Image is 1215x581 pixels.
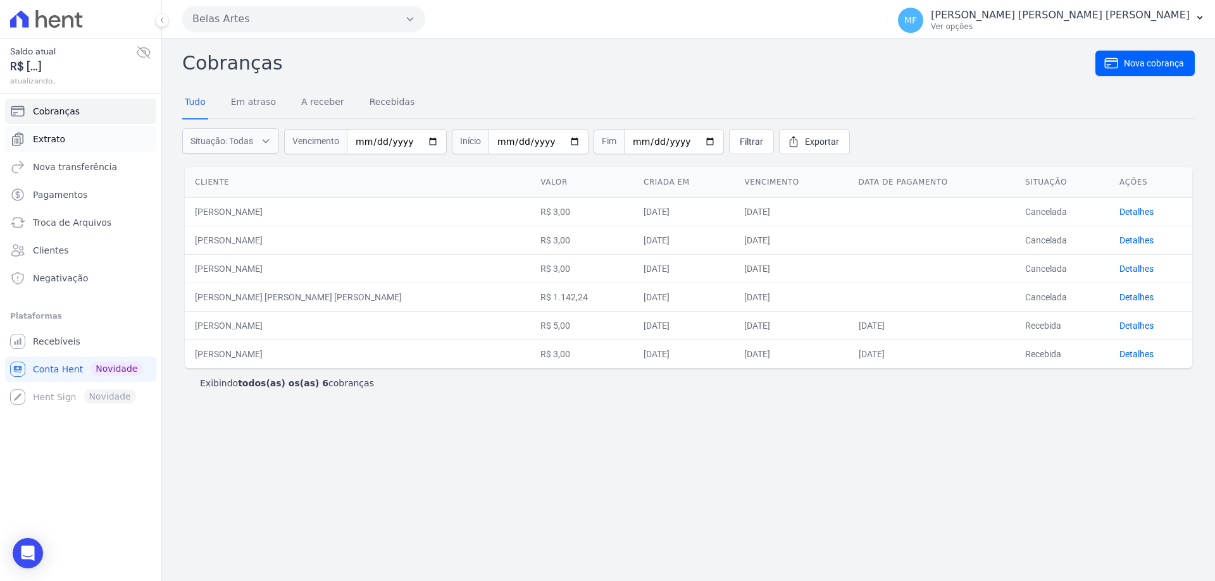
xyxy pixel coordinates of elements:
[1015,283,1109,311] td: Cancelada
[182,87,208,119] a: Tudo
[1015,254,1109,283] td: Cancelada
[5,126,156,152] a: Extrato
[10,58,136,75] span: R$ [...]
[10,75,136,87] span: atualizando...
[33,188,87,201] span: Pagamentos
[5,329,156,354] a: Recebíveis
[200,377,374,389] p: Exibindo cobranças
[5,238,156,263] a: Clientes
[931,21,1190,32] p: Ver opções
[734,254,848,283] td: [DATE]
[633,167,735,198] th: Criada em
[5,266,156,291] a: Negativação
[238,378,328,388] b: todos(as) os(as) 6
[633,339,735,368] td: [DATE]
[33,161,117,173] span: Nova transferência
[888,3,1215,38] button: MF [PERSON_NAME] [PERSON_NAME] [PERSON_NAME] Ver opções
[530,167,633,198] th: Valor
[633,311,735,339] td: [DATE]
[734,226,848,254] td: [DATE]
[452,129,489,154] span: Início
[13,538,43,568] div: Open Intercom Messenger
[1015,167,1109,198] th: Situação
[1119,349,1154,359] a: Detalhes
[5,182,156,207] a: Pagamentos
[729,129,774,154] a: Filtrar
[633,226,735,254] td: [DATE]
[185,339,530,368] td: [PERSON_NAME]
[185,197,530,226] td: [PERSON_NAME]
[734,283,848,311] td: [DATE]
[90,362,142,376] span: Novidade
[530,311,633,339] td: R$ 5,00
[182,49,1095,77] h2: Cobranças
[228,87,278,119] a: Em atraso
[1015,339,1109,368] td: Recebida
[530,197,633,226] td: R$ 3,00
[1119,321,1154,331] a: Detalhes
[1015,311,1109,339] td: Recebida
[734,339,848,368] td: [DATE]
[33,335,80,348] span: Recebíveis
[740,135,763,148] span: Filtrar
[185,226,530,254] td: [PERSON_NAME]
[734,197,848,226] td: [DATE]
[185,283,530,311] td: [PERSON_NAME] [PERSON_NAME] [PERSON_NAME]
[33,105,80,118] span: Cobranças
[299,87,347,119] a: A receber
[33,272,89,284] span: Negativação
[33,133,65,145] span: Extrato
[931,9,1190,21] p: [PERSON_NAME] [PERSON_NAME] [PERSON_NAME]
[530,339,633,368] td: R$ 3,00
[10,45,136,58] span: Saldo atual
[1095,51,1195,76] a: Nova cobrança
[367,87,418,119] a: Recebidas
[734,167,848,198] th: Vencimento
[185,167,530,198] th: Cliente
[633,254,735,283] td: [DATE]
[1109,167,1192,198] th: Ações
[530,226,633,254] td: R$ 3,00
[849,311,1016,339] td: [DATE]
[5,99,156,124] a: Cobranças
[849,339,1016,368] td: [DATE]
[185,254,530,283] td: [PERSON_NAME]
[10,99,151,410] nav: Sidebar
[779,129,850,154] a: Exportar
[284,129,347,154] span: Vencimento
[182,6,425,32] button: Belas Artes
[1015,226,1109,254] td: Cancelada
[1015,197,1109,226] td: Cancelada
[1119,292,1154,302] a: Detalhes
[185,311,530,339] td: [PERSON_NAME]
[1119,207,1154,217] a: Detalhes
[849,167,1016,198] th: Data de pagamento
[33,216,111,229] span: Troca de Arquivos
[805,135,839,148] span: Exportar
[33,363,83,376] span: Conta Hent
[530,283,633,311] td: R$ 1.142,24
[190,135,253,147] span: Situação: Todas
[10,309,151,324] div: Plataformas
[734,311,848,339] td: [DATE]
[5,154,156,180] a: Nova transferência
[530,254,633,283] td: R$ 3,00
[904,16,917,25] span: MF
[182,128,279,154] button: Situação: Todas
[1119,235,1154,245] a: Detalhes
[594,129,624,154] span: Fim
[1119,264,1154,274] a: Detalhes
[633,197,735,226] td: [DATE]
[33,244,68,257] span: Clientes
[633,283,735,311] td: [DATE]
[5,210,156,235] a: Troca de Arquivos
[5,357,156,382] a: Conta Hent Novidade
[1124,57,1184,70] span: Nova cobrança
